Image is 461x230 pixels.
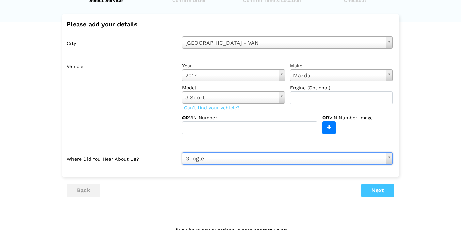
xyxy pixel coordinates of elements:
[67,152,177,165] label: Where did you hear about us?
[182,62,285,69] label: year
[182,84,285,91] label: model
[182,103,241,112] span: Can't find your vehicle?
[182,152,393,165] a: Google
[67,184,100,197] button: back
[67,21,394,28] h2: Please add your details
[290,84,393,91] label: Engine (Optional)
[185,93,276,102] span: 3 Sport
[185,154,383,163] span: Google
[182,115,189,120] strong: OR
[290,69,393,81] a: Mazda
[290,62,393,69] label: make
[185,71,276,80] span: 2017
[185,39,383,47] span: [GEOGRAPHIC_DATA] - VAN
[182,91,285,104] a: 3 Sport
[361,184,394,197] button: Next
[182,69,285,81] a: 2017
[67,60,177,134] label: Vehicle
[67,36,177,49] label: City
[182,114,238,121] label: VIN Number
[293,71,384,80] span: Mazda
[182,36,393,49] a: [GEOGRAPHIC_DATA] - VAN
[322,114,387,121] label: VIN Number Image
[322,115,329,120] strong: OR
